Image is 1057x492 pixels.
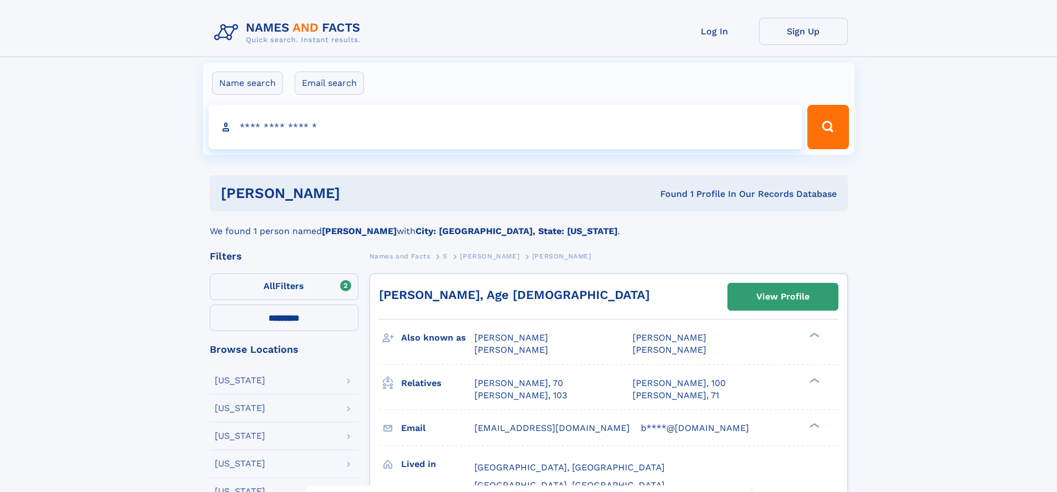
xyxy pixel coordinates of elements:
div: View Profile [756,284,810,310]
a: [PERSON_NAME] [460,249,519,263]
div: Found 1 Profile In Our Records Database [500,188,837,200]
span: [GEOGRAPHIC_DATA], [GEOGRAPHIC_DATA] [474,480,665,490]
div: ❯ [807,377,820,384]
a: Sign Up [759,18,848,45]
img: Logo Names and Facts [210,18,370,48]
h3: Also known as [401,328,474,347]
span: [PERSON_NAME] [633,344,706,355]
div: [US_STATE] [215,376,265,385]
span: [PERSON_NAME] [474,332,548,343]
h3: Relatives [401,374,474,393]
a: Names and Facts [370,249,431,263]
div: We found 1 person named with . [210,211,848,238]
a: [PERSON_NAME], 71 [633,389,719,402]
a: [PERSON_NAME], Age [DEMOGRAPHIC_DATA] [379,288,650,302]
div: ❯ [807,422,820,429]
div: Browse Locations [210,344,358,354]
h3: Email [401,419,474,438]
a: Log In [670,18,759,45]
a: View Profile [728,283,838,310]
span: [PERSON_NAME] [460,252,519,260]
input: search input [209,105,803,149]
h1: [PERSON_NAME] [221,186,500,200]
span: All [264,281,275,291]
a: [PERSON_NAME], 100 [633,377,726,389]
div: ❯ [807,332,820,339]
div: [US_STATE] [215,404,265,413]
span: [EMAIL_ADDRESS][DOMAIN_NAME] [474,423,630,433]
span: [PERSON_NAME] [474,344,548,355]
span: S [443,252,448,260]
div: [US_STATE] [215,459,265,468]
div: [US_STATE] [215,432,265,440]
label: Email search [295,72,364,95]
span: [GEOGRAPHIC_DATA], [GEOGRAPHIC_DATA] [474,462,665,473]
a: [PERSON_NAME], 70 [474,377,563,389]
h3: Lived in [401,455,474,474]
div: Filters [210,251,358,261]
span: [PERSON_NAME] [532,252,591,260]
a: S [443,249,448,263]
label: Filters [210,273,358,300]
a: [PERSON_NAME], 103 [474,389,567,402]
span: [PERSON_NAME] [633,332,706,343]
label: Name search [212,72,283,95]
b: [PERSON_NAME] [322,226,397,236]
b: City: [GEOGRAPHIC_DATA], State: [US_STATE] [416,226,618,236]
button: Search Button [807,105,848,149]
